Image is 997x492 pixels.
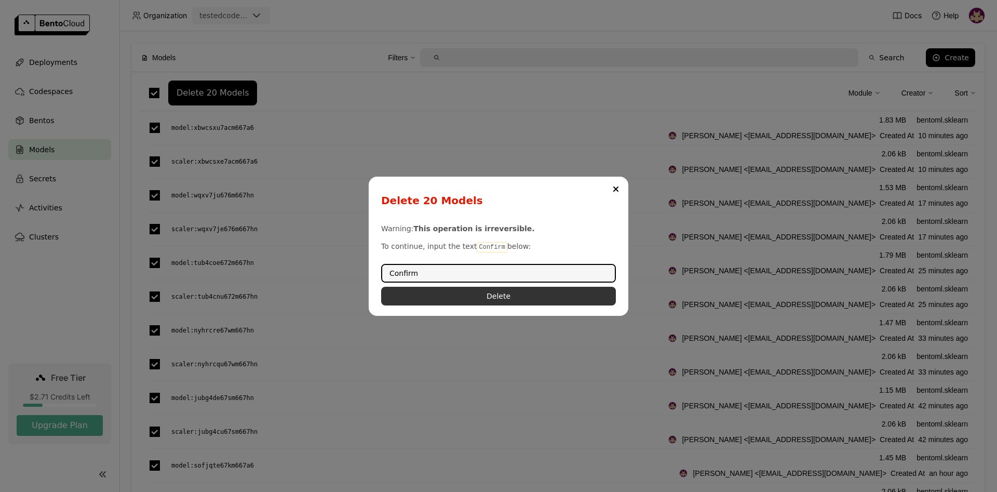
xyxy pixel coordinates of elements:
[477,242,507,252] code: Confirm
[381,287,616,305] button: Delete
[381,193,612,208] div: Delete 20 Models
[610,183,622,195] button: Close
[507,242,531,250] span: below:
[381,242,477,250] span: To continue, input the text
[369,177,628,316] div: dialog
[381,224,413,233] span: Warning:
[413,224,534,233] b: This operation is irreversible.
